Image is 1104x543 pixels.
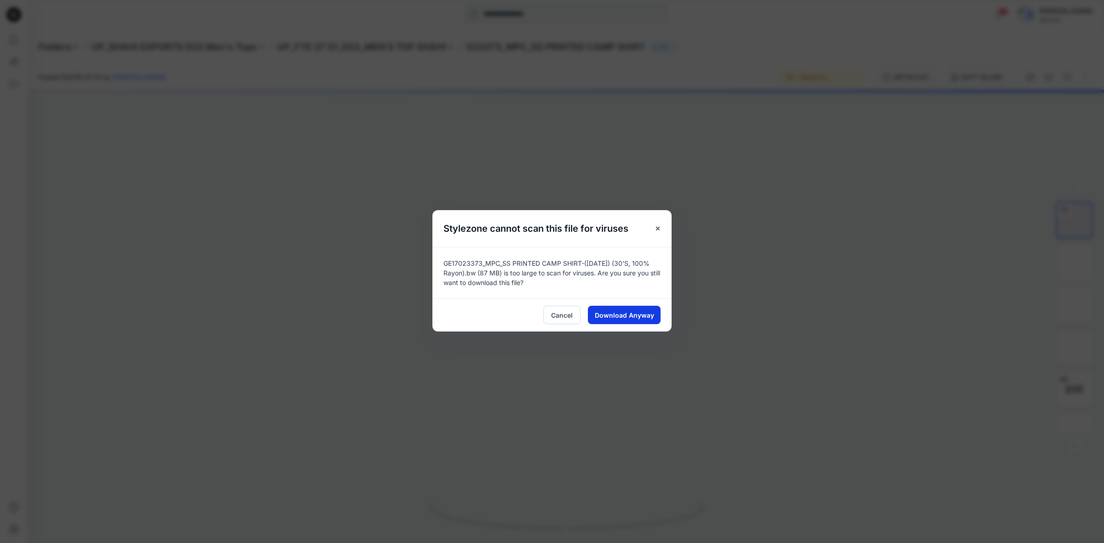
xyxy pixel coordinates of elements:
[432,247,672,298] div: GE17023373_MPC_SS PRINTED CAMP SHIRT-([DATE]) (30'S, 100% Rayon).bw (87 MB) is too large to scan ...
[588,306,661,324] button: Download Anyway
[543,306,581,324] button: Cancel
[650,220,666,237] button: Close
[551,310,573,320] span: Cancel
[432,210,639,247] h5: Stylezone cannot scan this file for viruses
[595,310,654,320] span: Download Anyway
